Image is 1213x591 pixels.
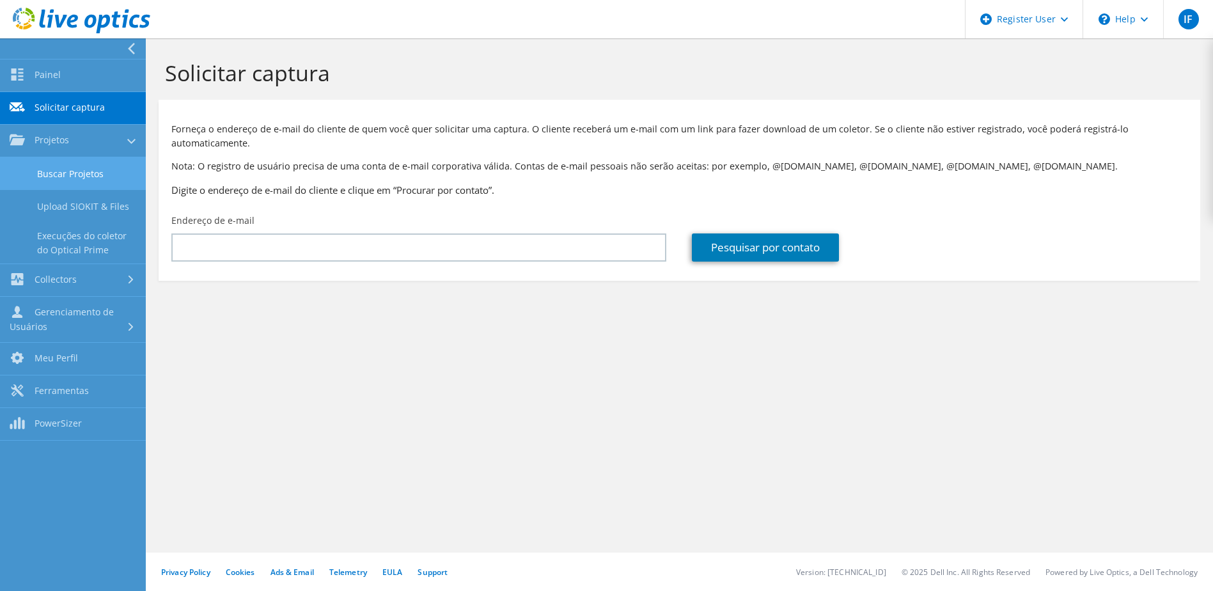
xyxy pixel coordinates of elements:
[1178,9,1199,29] span: IF
[226,567,255,578] a: Cookies
[329,567,367,578] a: Telemetry
[1099,13,1110,25] svg: \n
[171,159,1187,173] p: Nota: O registro de usuário precisa de uma conta de e-mail corporativa válida. Contas de e-mail p...
[382,567,402,578] a: EULA
[171,122,1187,150] p: Forneça o endereço de e-mail do cliente de quem você quer solicitar uma captura. O cliente recebe...
[902,567,1030,578] li: © 2025 Dell Inc. All Rights Reserved
[171,183,1187,197] h3: Digite o endereço de e-mail do cliente e clique em “Procurar por contato”.
[1045,567,1198,578] li: Powered by Live Optics, a Dell Technology
[161,567,210,578] a: Privacy Policy
[165,59,1187,86] h1: Solicitar captura
[171,214,254,227] label: Endereço de e-mail
[418,567,448,578] a: Support
[270,567,314,578] a: Ads & Email
[796,567,886,578] li: Version: [TECHNICAL_ID]
[692,233,839,262] a: Pesquisar por contato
